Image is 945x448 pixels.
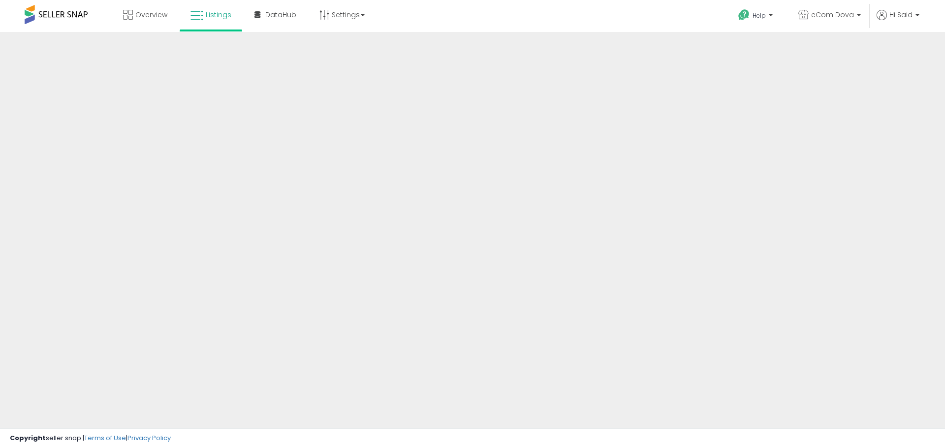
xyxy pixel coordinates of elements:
a: Privacy Policy [127,433,171,443]
div: seller snap | | [10,434,171,443]
span: Overview [135,10,167,20]
span: DataHub [265,10,296,20]
span: Listings [206,10,231,20]
span: Hi Said [889,10,913,20]
a: Terms of Use [84,433,126,443]
span: Help [753,11,766,20]
span: eCom Dova [811,10,854,20]
i: Get Help [738,9,750,21]
a: Hi Said [877,10,919,32]
a: Help [730,1,783,32]
strong: Copyright [10,433,46,443]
